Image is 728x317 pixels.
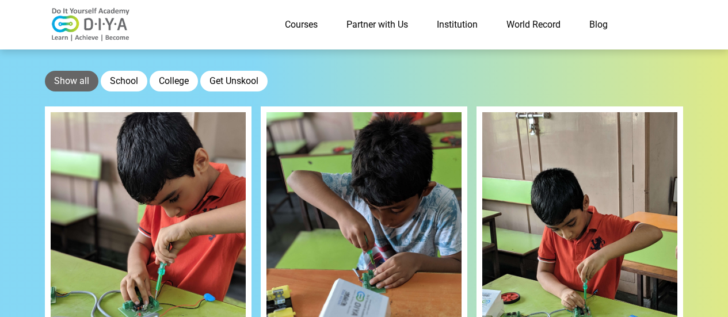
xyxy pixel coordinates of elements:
a: World Record [492,13,575,36]
a: Contact Us [622,13,684,36]
a: Partner with Us [332,13,422,36]
a: Courses [270,13,332,36]
a: Blog [575,13,622,36]
button: College [150,71,198,91]
button: School [101,71,147,91]
button: Get Unskool [200,71,268,91]
button: Show all [45,71,98,91]
a: Institution [422,13,492,36]
img: logo-v2.png [45,7,137,42]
